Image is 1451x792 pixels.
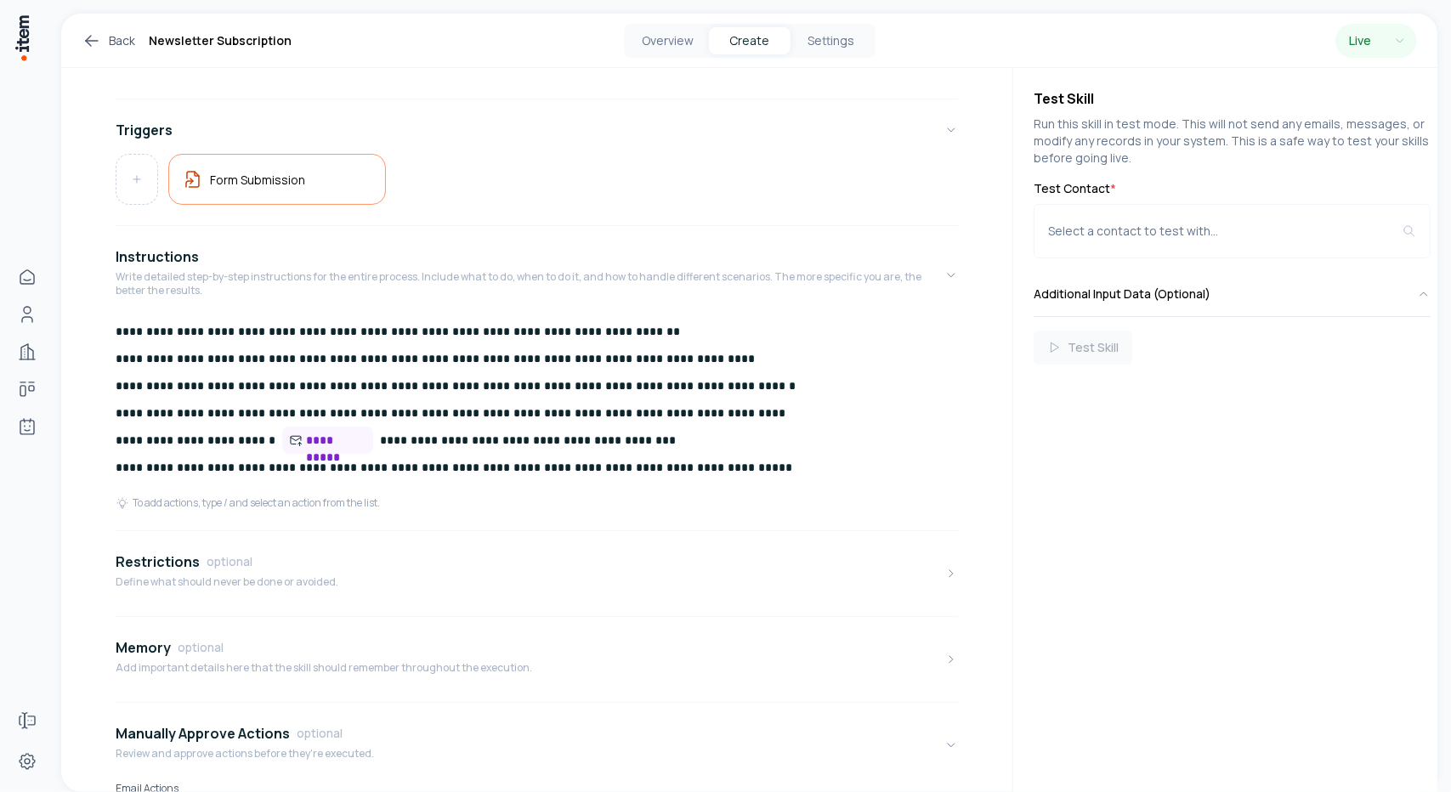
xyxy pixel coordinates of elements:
[149,31,292,51] h1: Newsletter Subscription
[14,14,31,62] img: Item Brain Logo
[178,639,224,656] span: optional
[116,624,958,695] button: MemoryoptionalAdd important details here that the skill should remember throughout the execution.
[10,410,44,444] a: Agents
[116,154,958,218] div: Triggers
[116,106,958,154] button: Triggers
[116,637,171,658] h4: Memory
[627,27,709,54] button: Overview
[82,31,135,51] a: Back
[116,710,958,781] button: Manually Approve ActionsoptionalReview and approve actions before they're executed.
[791,27,872,54] button: Settings
[10,704,44,738] a: Forms
[10,297,44,331] a: People
[116,270,944,297] p: Write detailed step-by-step instructions for the entire process. Include what to do, when to do i...
[116,538,958,609] button: RestrictionsoptionalDefine what should never be done or avoided.
[10,744,44,778] a: Settings
[116,661,532,675] p: Add important details here that the skill should remember throughout the execution.
[116,496,380,510] div: To add actions, type / and select an action from the list.
[10,260,44,294] a: Home
[116,575,338,589] p: Define what should never be done or avoided.
[10,335,44,369] a: Companies
[207,553,252,570] span: optional
[10,372,44,406] a: Deals
[210,172,305,188] h5: Form Submission
[1034,272,1431,316] button: Additional Input Data (Optional)
[116,233,958,318] button: InstructionsWrite detailed step-by-step instructions for the entire process. Include what to do, ...
[116,120,173,140] h4: Triggers
[297,725,343,742] span: optional
[116,747,374,761] p: Review and approve actions before they're executed.
[116,723,290,744] h4: Manually Approve Actions
[1034,116,1431,167] p: Run this skill in test mode. This will not send any emails, messages, or modify any records in yo...
[709,27,791,54] button: Create
[116,318,958,523] div: InstructionsWrite detailed step-by-step instructions for the entire process. Include what to do, ...
[1034,180,1431,197] label: Test Contact
[116,246,199,267] h4: Instructions
[1048,223,1403,240] div: Select a contact to test with...
[116,552,200,572] h4: Restrictions
[1034,88,1431,109] h4: Test Skill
